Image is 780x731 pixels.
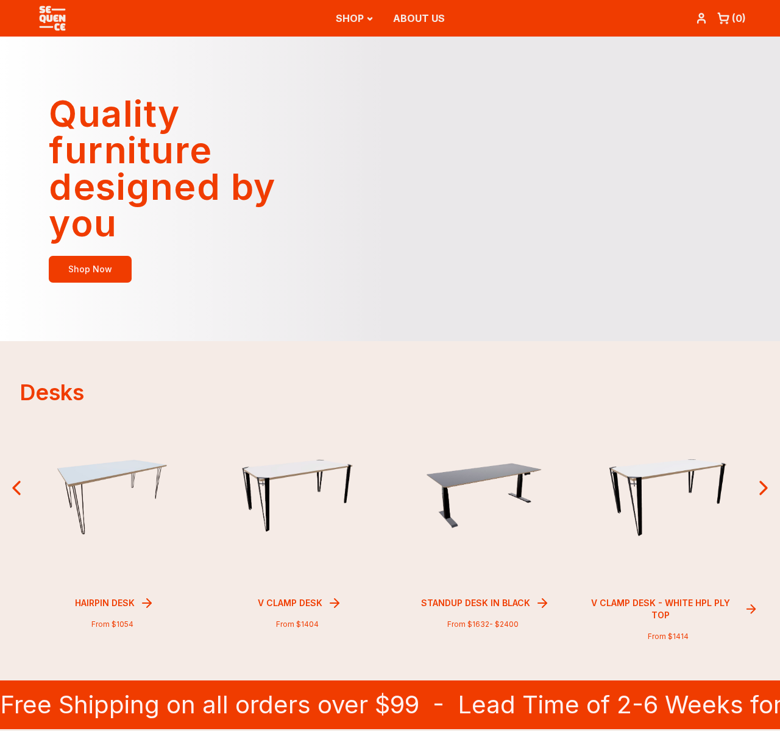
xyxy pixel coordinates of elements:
[393,12,445,24] a: ABOUT US
[205,620,390,629] p: From $ 1404
[604,455,731,539] img: prd
[253,592,327,614] h3: V Clamp Desk
[49,95,341,241] h1: Quality furniture designed by you
[390,620,575,629] p: From $ 1632
[390,404,575,629] a: prdStandup Desk in BlackFrom $1632- $2400
[575,404,760,641] a: prdV Clamp Desk - white HPL ply topFrom $1414
[70,592,140,614] h3: Hairpin Desk
[19,404,205,629] a: prdHairpin DeskFrom $1054
[205,404,390,629] a: prdV Clamp DeskFrom $1404
[19,380,760,404] h2: Desks
[575,632,760,641] p: From $ 1414
[19,620,205,629] p: From $ 1054
[49,458,175,537] img: prd
[336,1,374,35] button: SHOP
[732,11,746,26] div: ( 0 )
[49,256,132,283] a: Shop Now
[390,37,780,341] video: Your browser does not support the video tag.
[416,592,535,614] h3: Standup Desk in Black
[489,620,519,629] span: - $ 2400
[578,592,744,626] h3: V Clamp Desk - white HPL ply top
[234,457,361,537] img: prd
[419,456,546,538] img: prd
